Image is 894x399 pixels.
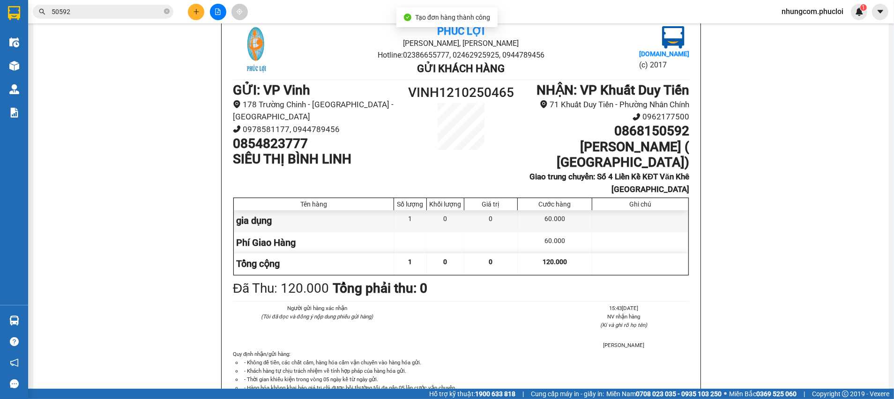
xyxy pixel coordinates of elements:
[518,139,689,170] h1: [PERSON_NAME] ( [GEOGRAPHIC_DATA])
[9,37,19,47] img: warehouse-icon
[464,210,518,231] div: 0
[437,25,484,37] b: Phúc Lợi
[520,200,589,208] div: Cước hàng
[639,50,689,58] b: [DOMAIN_NAME]
[193,8,200,15] span: plus
[606,389,722,399] span: Miền Nam
[559,341,689,349] li: [PERSON_NAME]
[333,281,427,296] b: Tổng phải thu: 0
[9,316,19,325] img: warehouse-icon
[233,125,241,133] span: phone
[429,389,515,399] span: Hỗ trợ kỹ thuật:
[443,258,447,266] span: 0
[233,26,280,73] img: logo.jpg
[518,210,592,231] div: 60.000
[559,304,689,312] li: 15:43[DATE]
[774,6,851,17] span: nhungcom.phucloi
[842,391,849,397] span: copyright
[234,232,394,253] div: Phí Giao Hàng
[233,151,404,167] h1: SIÊU THỊ BÌNH LINH
[396,200,424,208] div: Số lượng
[309,49,613,61] li: Hotline: 02386655777, 02462925925, 0944789456
[529,172,689,194] b: Giao trung chuyển: Số 4 Liền Kề KĐT Văn Khê [GEOGRAPHIC_DATA]
[518,232,592,253] div: 60.000
[531,389,604,399] span: Cung cấp máy in - giấy in:
[518,123,689,139] h1: 0868150592
[404,14,411,21] span: check-circle
[242,375,689,384] li: - Thời gian khiếu kiện trong vòng 05 ngày kể từ ngày gửi.
[467,200,515,208] div: Giá trị
[210,4,226,20] button: file-add
[595,200,686,208] div: Ghi chú
[600,322,647,328] i: (Kí và ghi rõ họ tên)
[233,98,404,123] li: 178 Trường Chinh - [GEOGRAPHIC_DATA] - [GEOGRAPHIC_DATA]
[415,14,490,21] span: Tạo đơn hàng thành công
[188,4,204,20] button: plus
[252,304,382,312] li: Người gửi hàng xác nhận
[876,7,885,16] span: caret-down
[233,123,404,136] li: 0978581177, 0944789456
[164,8,170,14] span: close-circle
[9,61,19,71] img: warehouse-icon
[261,313,373,320] i: (Tôi đã đọc và đồng ý nộp dung phiếu gửi hàng)
[9,84,19,94] img: warehouse-icon
[242,384,689,392] li: - Hàng hóa không khai báo giá trị chỉ được bồi thường tối đa gấp 05 lần cước vận chuyển.
[724,392,727,396] span: ⚪️
[559,312,689,321] li: NV nhận hàng
[10,379,19,388] span: message
[404,82,518,103] h1: VINH1210250465
[233,136,404,152] h1: 0854823777
[233,82,310,98] b: GỬI : VP Vinh
[9,108,19,118] img: solution-icon
[536,82,689,98] b: NHẬN : VP Khuất Duy Tiến
[518,111,689,123] li: 0962177500
[540,100,548,108] span: environment
[639,59,689,71] li: (c) 2017
[236,258,280,269] span: Tổng cộng
[394,210,427,231] div: 1
[489,258,492,266] span: 0
[729,389,797,399] span: Miền Bắc
[236,200,391,208] div: Tên hàng
[39,8,45,15] span: search
[522,389,524,399] span: |
[242,358,689,367] li: - Không để tiền, các chất cấm, hàng hóa cấm vận chuyển vào hàng hóa gửi.
[756,390,797,398] strong: 0369 525 060
[518,98,689,111] li: 71 Khuất Duy Tiến - Phường Nhân Chính
[10,337,19,346] span: question-circle
[233,278,329,299] div: Đã Thu : 120.000
[234,210,394,231] div: gia dụng
[543,258,567,266] span: 120.000
[860,4,867,11] sup: 1
[429,200,462,208] div: Khối lượng
[408,258,412,266] span: 1
[633,113,641,121] span: phone
[233,100,241,108] span: environment
[662,26,685,49] img: logo.jpg
[804,389,805,399] span: |
[855,7,864,16] img: icon-new-feature
[236,8,243,15] span: aim
[8,6,20,20] img: logo-vxr
[10,358,19,367] span: notification
[309,37,613,49] li: [PERSON_NAME], [PERSON_NAME]
[231,4,248,20] button: aim
[52,7,162,17] input: Tìm tên, số ĐT hoặc mã đơn
[242,367,689,375] li: - Khách hàng tự chịu trách nhiệm về tính hợp pháp của hàng hóa gửi.
[872,4,888,20] button: caret-down
[417,63,505,74] b: Gửi khách hàng
[475,390,515,398] strong: 1900 633 818
[164,7,170,16] span: close-circle
[862,4,865,11] span: 1
[215,8,221,15] span: file-add
[427,210,464,231] div: 0
[636,390,722,398] strong: 0708 023 035 - 0935 103 250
